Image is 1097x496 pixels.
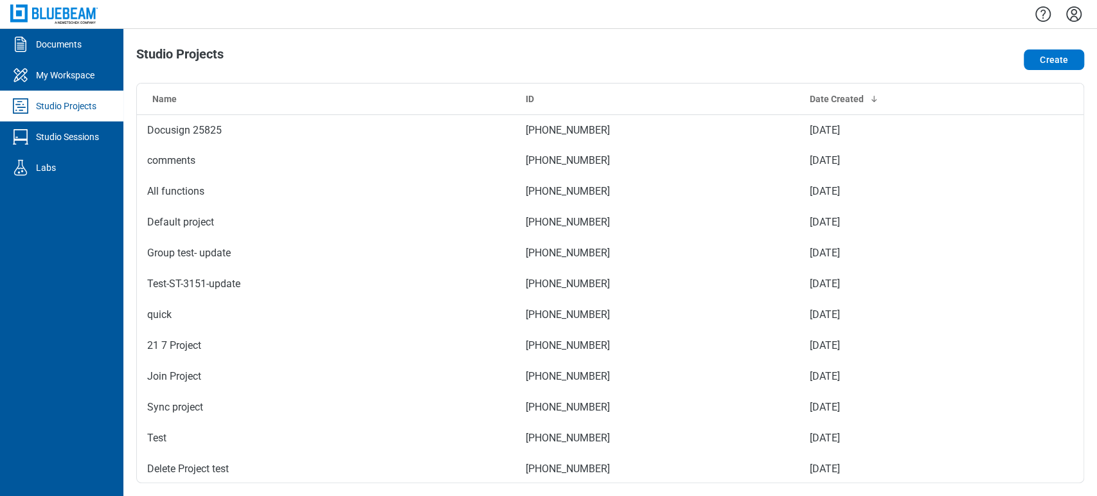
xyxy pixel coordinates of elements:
div: Date Created [810,93,979,105]
div: Studio Projects [36,100,96,112]
div: My Workspace [36,69,94,82]
td: comments [137,145,515,176]
svg: My Workspace [10,65,31,85]
svg: Labs [10,157,31,178]
td: [DATE] [799,269,989,299]
td: [DATE] [799,238,989,269]
td: [PHONE_NUMBER] [515,207,799,238]
svg: Documents [10,34,31,55]
td: Test-ST-3151-update [137,269,515,299]
h1: Studio Projects [136,47,224,67]
td: [PHONE_NUMBER] [515,299,799,330]
td: [DATE] [799,454,989,484]
td: [DATE] [799,114,989,145]
td: [PHONE_NUMBER] [515,145,799,176]
td: [PHONE_NUMBER] [515,238,799,269]
td: [PHONE_NUMBER] [515,269,799,299]
td: quick [137,299,515,330]
td: Delete Project test [137,454,515,484]
td: [PHONE_NUMBER] [515,114,799,145]
td: Default project [137,207,515,238]
div: ID [526,93,789,105]
div: Studio Sessions [36,130,99,143]
td: 21 7 Project [137,330,515,361]
td: Join Project [137,361,515,392]
td: [DATE] [799,423,989,454]
button: Settings [1064,3,1084,25]
td: [PHONE_NUMBER] [515,361,799,392]
div: Documents [36,38,82,51]
td: [DATE] [799,145,989,176]
div: Name [152,93,505,105]
td: Docusign 25825 [137,114,515,145]
img: Bluebeam, Inc. [10,4,98,23]
td: [PHONE_NUMBER] [515,330,799,361]
svg: Studio Sessions [10,127,31,147]
td: [DATE] [799,299,989,330]
td: [PHONE_NUMBER] [515,423,799,454]
td: [DATE] [799,392,989,423]
td: Sync project [137,392,515,423]
td: [PHONE_NUMBER] [515,454,799,484]
td: All functions [137,176,515,207]
td: Test [137,423,515,454]
td: [DATE] [799,207,989,238]
td: [PHONE_NUMBER] [515,176,799,207]
td: [DATE] [799,176,989,207]
td: [PHONE_NUMBER] [515,392,799,423]
td: [DATE] [799,330,989,361]
td: [DATE] [799,361,989,392]
div: Labs [36,161,56,174]
td: Group test- update [137,238,515,269]
button: Create [1024,49,1084,70]
svg: Studio Projects [10,96,31,116]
